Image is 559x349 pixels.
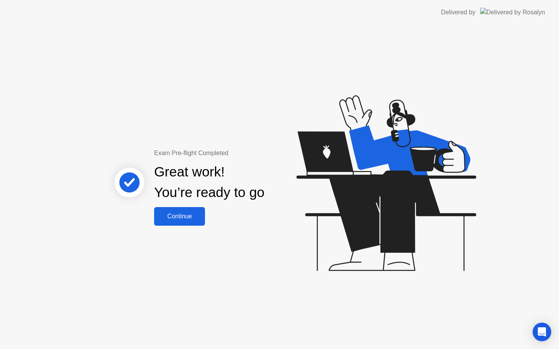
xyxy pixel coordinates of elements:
button: Continue [154,207,205,226]
img: Delivered by Rosalyn [480,8,545,17]
div: Exam Pre-flight Completed [154,149,314,158]
div: Continue [156,213,203,220]
div: Open Intercom Messenger [533,323,551,341]
div: Delivered by [441,8,476,17]
div: Great work! You’re ready to go [154,162,264,203]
